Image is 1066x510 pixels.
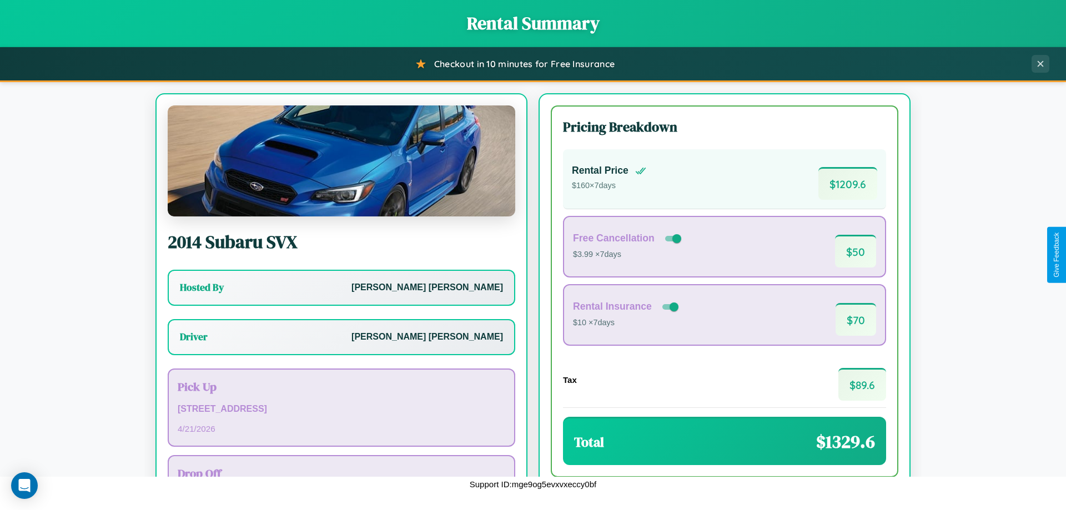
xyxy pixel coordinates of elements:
[351,329,503,345] p: [PERSON_NAME] [PERSON_NAME]
[11,472,38,499] div: Open Intercom Messenger
[573,248,683,262] p: $3.99 × 7 days
[180,330,208,344] h3: Driver
[573,301,652,312] h4: Rental Insurance
[572,165,628,176] h4: Rental Price
[836,303,876,336] span: $ 70
[178,378,505,395] h3: Pick Up
[818,167,877,200] span: $ 1209.6
[180,281,224,294] h3: Hosted By
[351,280,503,296] p: [PERSON_NAME] [PERSON_NAME]
[816,430,875,454] span: $ 1329.6
[573,316,681,330] p: $10 × 7 days
[563,375,577,385] h4: Tax
[178,401,505,417] p: [STREET_ADDRESS]
[434,58,615,69] span: Checkout in 10 minutes for Free Insurance
[835,235,876,267] span: $ 50
[838,368,886,401] span: $ 89.6
[168,105,515,216] img: Subaru SVX
[572,179,646,193] p: $ 160 × 7 days
[470,477,596,492] p: Support ID: mge9og5evxvxeccy0bf
[178,465,505,481] h3: Drop Off
[168,230,515,254] h2: 2014 Subaru SVX
[1053,233,1060,277] div: Give Feedback
[11,11,1055,36] h1: Rental Summary
[563,118,886,136] h3: Pricing Breakdown
[178,421,505,436] p: 4 / 21 / 2026
[573,233,655,244] h4: Free Cancellation
[574,433,604,451] h3: Total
